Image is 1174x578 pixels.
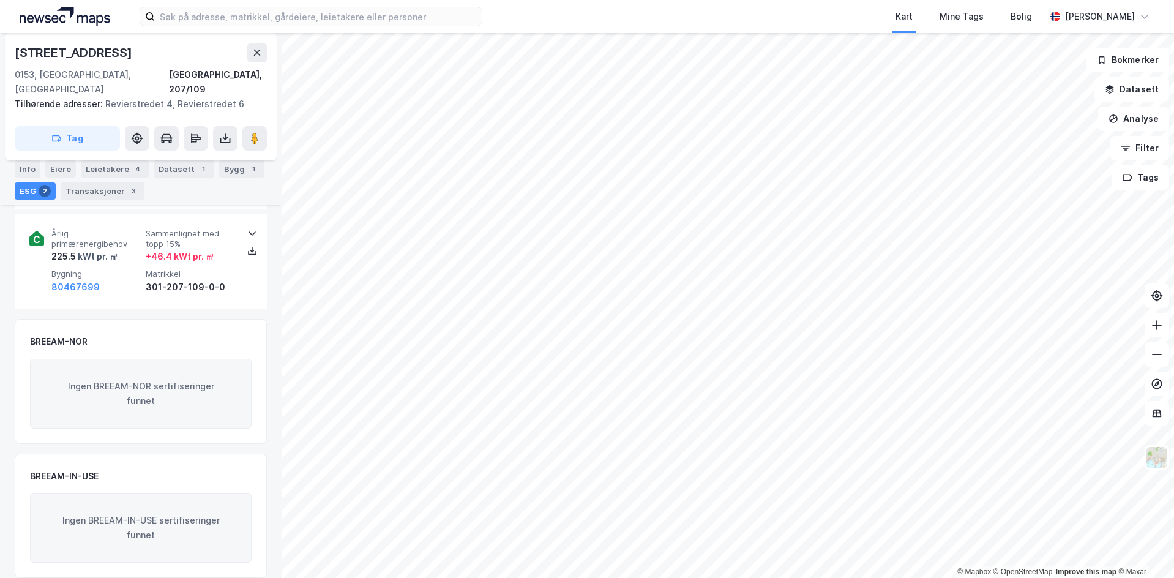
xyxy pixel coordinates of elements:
[247,163,260,175] div: 1
[15,182,56,200] div: ESG
[146,269,235,279] span: Matrikkel
[39,185,51,197] div: 2
[51,249,118,264] div: 225.5
[30,493,252,563] div: Ingen BREEAM-IN-USE sertifiseringer funnet
[30,359,252,429] div: Ingen BREEAM-NOR sertifiseringer funnet
[15,160,40,178] div: Info
[61,182,144,200] div: Transaksjoner
[30,469,99,484] div: BREEAM-IN-USE
[81,160,149,178] div: Leietakere
[45,160,76,178] div: Eiere
[30,334,88,349] div: BREEAM-NOR
[51,269,141,279] span: Bygning
[1113,519,1174,578] iframe: Chat Widget
[1065,9,1135,24] div: [PERSON_NAME]
[15,126,120,151] button: Tag
[15,67,169,97] div: 0153, [GEOGRAPHIC_DATA], [GEOGRAPHIC_DATA]
[51,228,141,250] span: Årlig primærenergibehov
[1110,136,1169,160] button: Filter
[197,163,209,175] div: 1
[51,280,100,295] button: 80467699
[1112,165,1169,190] button: Tags
[1011,9,1032,24] div: Bolig
[76,249,118,264] div: kWt pr. ㎡
[169,67,267,97] div: [GEOGRAPHIC_DATA], 207/109
[940,9,984,24] div: Mine Tags
[219,160,264,178] div: Bygg
[1094,77,1169,102] button: Datasett
[15,99,105,109] span: Tilhørende adresser:
[957,568,991,576] a: Mapbox
[15,97,257,111] div: Revierstredet 4, Revierstredet 6
[993,568,1053,576] a: OpenStreetMap
[895,9,913,24] div: Kart
[127,185,140,197] div: 3
[132,163,144,175] div: 4
[1098,107,1169,131] button: Analyse
[1056,568,1116,576] a: Improve this map
[20,7,110,26] img: logo.a4113a55bc3d86da70a041830d287a7e.svg
[146,228,235,250] span: Sammenlignet med topp 15%
[15,43,135,62] div: [STREET_ADDRESS]
[1145,446,1168,469] img: Z
[146,249,214,264] div: + 46.4 kWt pr. ㎡
[1086,48,1169,72] button: Bokmerker
[146,280,235,295] div: 301-207-109-0-0
[155,7,482,26] input: Søk på adresse, matrikkel, gårdeiere, leietakere eller personer
[154,160,214,178] div: Datasett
